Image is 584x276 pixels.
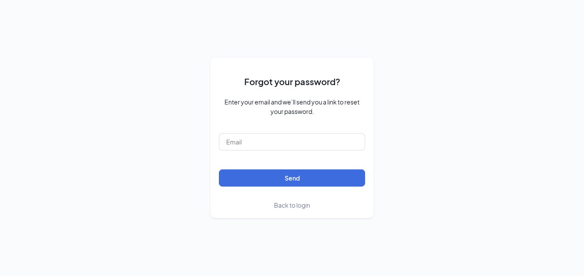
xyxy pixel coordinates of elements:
input: Email [219,133,365,150]
a: Back to login [274,200,310,210]
span: Back to login [274,201,310,209]
span: Enter your email and we’ll send you a link to reset your password. [219,97,365,116]
span: Forgot your password? [244,75,340,88]
button: Send [219,169,365,187]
